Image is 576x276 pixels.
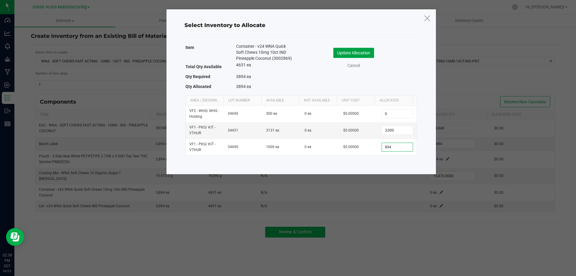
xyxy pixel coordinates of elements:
label: Qty Required [185,72,210,81]
span: 1000 ea [266,145,279,149]
th: Allocated [375,96,412,106]
label: Item [185,43,194,52]
th: Area / [GEOGRAPHIC_DATA] [186,96,223,106]
span: 0 ea [304,145,311,149]
td: 34690 [224,106,262,122]
span: 3894 ea [236,74,251,79]
span: VF1 - PKG / KIT - VTHUR [189,142,215,152]
th: Lot Number [223,96,261,106]
span: VF2 - WHS / WHS - Holding [189,109,219,119]
iframe: Resource center [6,228,24,246]
span: 0 ea [304,128,311,132]
td: 34431 [224,122,262,139]
span: 3894 ea [236,84,251,89]
label: Qty Allocated [185,82,211,91]
span: 500 ea [266,111,277,116]
span: $0.00000 [343,128,359,132]
th: Available [261,96,299,106]
span: 4631 ea [236,62,251,67]
span: 0 ea [304,111,311,116]
span: $0.00000 [343,145,359,149]
td: 34690 [224,139,262,155]
label: Total Qty Available [185,62,222,71]
span: $0.00000 [343,111,359,116]
th: Unit Cost [337,96,375,106]
span: VF1 - PKG / KIT - VTHUR [189,125,215,135]
span: 3131 ea [266,128,279,132]
span: Container - v24 WNA Quick Soft Chews 10mg 10ct IND Pineapple Coconut (3002869) [236,43,292,61]
span: Select Inventory to Allocate [184,22,265,29]
a: Cancel [342,62,366,69]
th: Not Available [299,96,337,106]
button: Update Allocation [333,48,374,58]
